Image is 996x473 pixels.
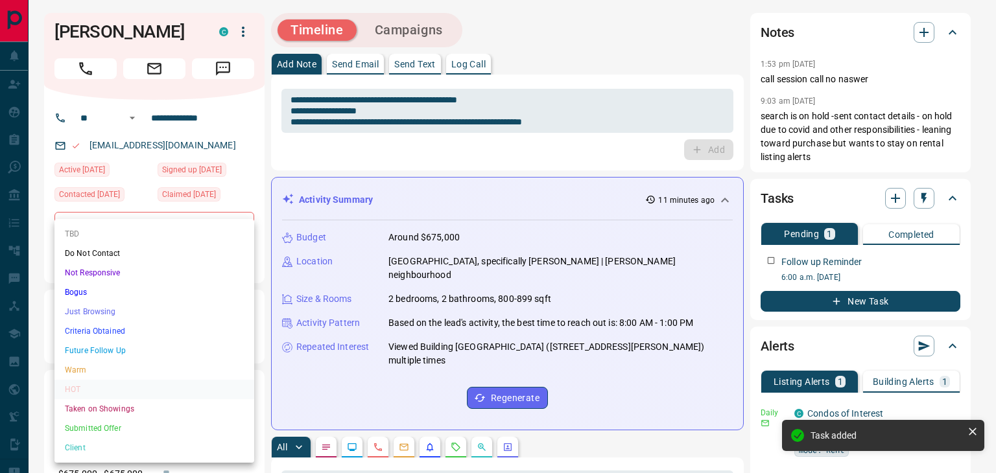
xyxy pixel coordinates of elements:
li: Bogus [54,283,254,302]
li: TBD [54,224,254,244]
li: Warm [54,360,254,380]
div: Task added [811,430,962,441]
li: Not Responsive [54,263,254,283]
li: Client [54,438,254,457]
li: Criteria Obtained [54,321,254,341]
li: Future Follow Up [54,341,254,360]
li: Just Browsing [54,302,254,321]
li: Taken on Showings [54,399,254,419]
li: Do Not Contact [54,244,254,263]
li: Submitted Offer [54,419,254,438]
